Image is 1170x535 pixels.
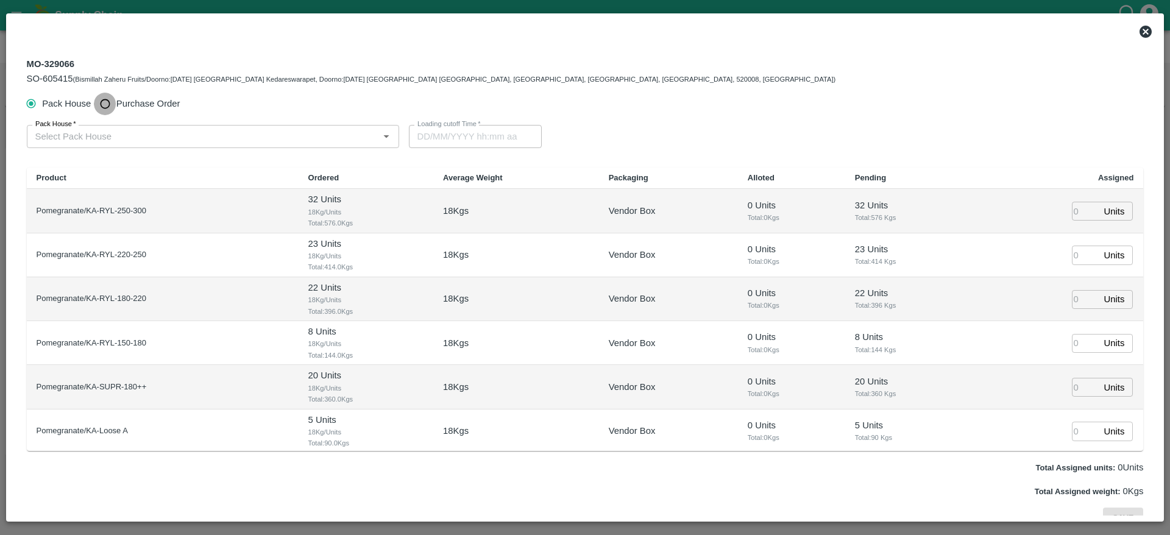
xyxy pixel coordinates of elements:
span: Pack House [42,97,91,110]
p: 0 Units [748,199,835,212]
label: Pack House [35,119,76,129]
b: Ordered [308,173,339,182]
td: Pomegranate/KA-SUPR-180++ [27,365,299,409]
p: 22 Units [855,286,963,300]
span: Total: 0 Kgs [748,300,835,311]
span: Total: 90.0 Kgs [308,438,424,448]
input: Select Pack House [30,129,375,144]
td: Pomegranate/KA-RYL-150-180 [27,321,299,365]
input: Choose date [409,125,533,148]
p: Vendor Box [609,292,656,305]
input: 0 [1072,334,1099,353]
td: Pomegranate/KA-Loose A [27,409,299,453]
span: Total: 144.0 Kgs [308,350,424,361]
p: Units [1104,425,1125,438]
p: 22 Units [308,281,424,294]
span: Total: 0 Kgs [748,344,835,355]
span: Total: 0 Kgs [748,388,835,399]
p: 8 Units [308,325,424,338]
span: Total: 396 Kgs [855,300,963,311]
p: 32 Units [855,199,963,212]
b: Product [37,173,66,182]
label: Loading cutoff Time [417,119,481,129]
span: Total: 0 Kgs [748,256,835,267]
span: SO-605415 [27,74,73,83]
td: Pomegranate/KA-RYL-180-220 [27,277,299,321]
span: 18 Kg/Units [308,338,424,349]
input: 0 [1072,202,1099,221]
p: Units [1104,249,1125,262]
span: Total: 576 Kgs [855,212,963,223]
b: Alloted [748,173,775,182]
b: Pending [855,173,886,182]
p: 5 Units [308,413,424,427]
span: Total: 360.0 Kgs [308,394,424,405]
span: 18 Kg/Units [308,207,424,218]
p: 23 Units [308,237,424,250]
p: 0 Kgs [1035,484,1144,498]
p: 18 Kgs [443,424,469,438]
p: 18 Kgs [443,204,469,218]
p: 0 Units [748,243,835,256]
p: 20 Units [855,375,963,388]
label: Total Assigned units: [1036,463,1116,472]
input: 0 [1072,378,1099,397]
span: Total: 414.0 Kgs [308,261,424,272]
p: 18 Kgs [443,380,469,394]
span: 18 Kg/Units [308,294,424,305]
p: Vendor Box [609,424,656,438]
label: Total Assigned weight: [1035,487,1121,496]
button: Open [378,129,394,144]
input: 0 [1072,290,1099,309]
span: Purchase Order [116,97,180,110]
p: Units [1104,292,1125,306]
td: Pomegranate/KA-RYL-220-250 [27,233,299,277]
span: Total: 0 Kgs [748,432,835,443]
span: Total: 144 Kgs [855,344,963,355]
p: 0 Units [1036,461,1144,474]
b: Assigned [1098,173,1134,182]
b: Average Weight [443,173,503,182]
p: Vendor Box [609,336,656,350]
span: Total: 90 Kgs [855,432,963,443]
td: Pomegranate/KA-RYL-250-300 [27,189,299,233]
p: 23 Units [855,243,963,256]
p: Units [1104,336,1125,350]
input: 0 [1072,422,1099,441]
p: 20 Units [308,369,424,382]
p: 18 Kgs [443,336,469,350]
p: 0 Units [748,419,835,432]
span: 18 Kg/Units [308,383,424,394]
p: 18 Kgs [443,248,469,261]
div: MO-329066 [27,56,836,85]
p: Vendor Box [609,248,656,261]
p: 0 Units [748,375,835,388]
p: 8 Units [855,330,963,344]
div: (Bismillah Zaheru Fruits/Doorno:[DATE] [GEOGRAPHIC_DATA] Kedareswarapet, Doorno:[DATE] [GEOGRAPHI... [27,72,836,85]
p: 5 Units [855,419,963,432]
p: 0 Units [748,286,835,300]
b: Packaging [609,173,648,182]
span: Total: 360 Kgs [855,388,963,399]
p: Vendor Box [609,380,656,394]
input: 0 [1072,246,1099,264]
p: 32 Units [308,193,424,206]
p: Vendor Box [609,204,656,218]
span: Total: 0 Kgs [748,212,835,223]
p: Units [1104,381,1125,394]
span: Total: 396.0 Kgs [308,306,424,317]
span: Total: 414 Kgs [855,256,963,267]
span: 18 Kg/Units [308,427,424,438]
p: 0 Units [748,330,835,344]
span: 18 Kg/Units [308,250,424,261]
p: 18 Kgs [443,292,469,305]
p: Units [1104,205,1125,218]
span: Total: 576.0 Kgs [308,218,424,229]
